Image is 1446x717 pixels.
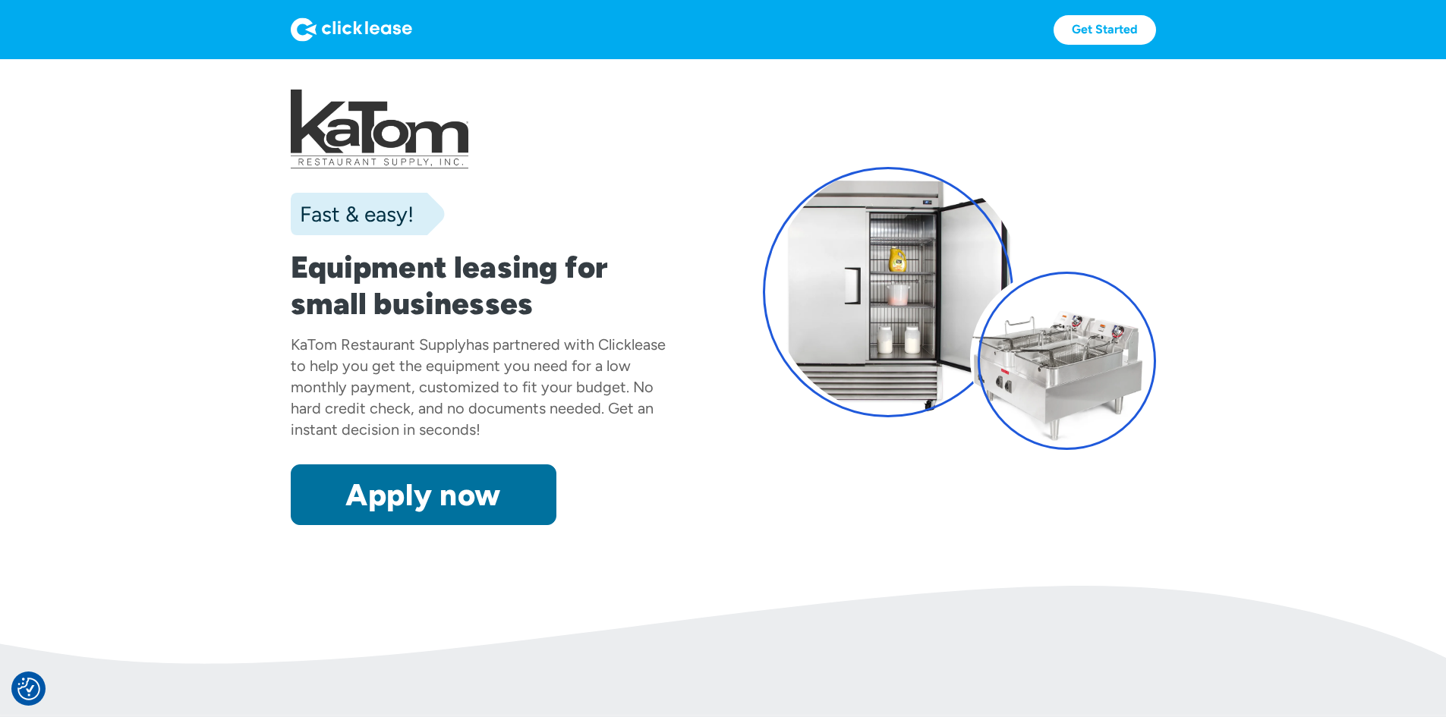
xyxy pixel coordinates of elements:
div: Fast & easy! [291,199,414,229]
img: Logo [291,17,412,42]
div: KaTom Restaurant Supply [291,335,466,354]
img: Revisit consent button [17,678,40,700]
button: Consent Preferences [17,678,40,700]
a: Apply now [291,464,556,525]
h1: Equipment leasing for small businesses [291,249,684,322]
a: Get Started [1054,15,1156,45]
div: has partnered with Clicklease to help you get the equipment you need for a low monthly payment, c... [291,335,666,439]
